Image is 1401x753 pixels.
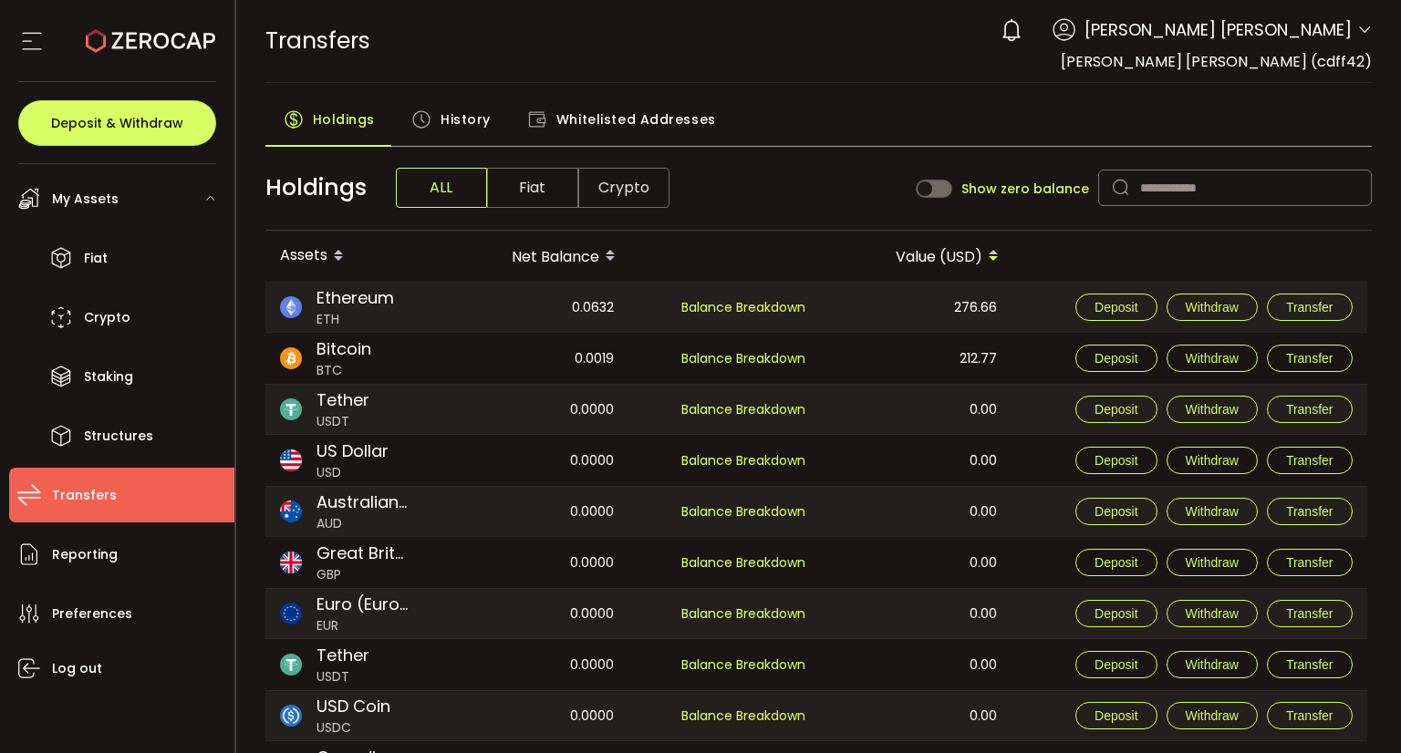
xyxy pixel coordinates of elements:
span: USD [317,463,389,482]
span: Ethereum [317,285,394,310]
button: Transfer [1267,549,1353,576]
div: 0.00 [822,487,1012,536]
span: Deposit [1095,402,1137,417]
span: Balance Breakdown [681,706,805,727]
span: Balance Breakdown [681,603,805,624]
span: Deposit [1095,708,1137,723]
span: Deposit [1095,453,1137,468]
span: Deposit [1095,351,1137,366]
button: Deposit [1075,651,1157,678]
div: 0.0632 [439,283,628,332]
div: 0.00 [822,435,1012,486]
button: Transfer [1267,447,1353,474]
span: History [441,101,491,138]
span: Balance Breakdown [681,655,805,676]
button: Deposit [1075,447,1157,474]
div: 0.0000 [439,589,628,638]
span: Withdraw [1186,402,1239,417]
div: 0.0000 [439,435,628,486]
span: Withdraw [1186,708,1239,723]
span: Crypto [84,304,130,331]
span: Transfer [1286,453,1334,468]
span: USDT [317,667,369,686]
button: Deposit [1075,702,1157,729]
div: Net Balance [439,241,630,272]
span: Staking [84,364,133,390]
button: Deposit [1075,294,1157,321]
button: Withdraw [1167,549,1258,576]
button: Deposit [1075,345,1157,372]
span: Transfer [1286,351,1334,366]
span: Withdraw [1186,555,1239,570]
div: 0.0019 [439,333,628,384]
div: Value (USD) [822,241,1013,272]
button: Deposit & Withdraw [18,100,216,146]
span: AUD [317,514,408,533]
span: BTC [317,361,371,380]
span: Balance Breakdown [681,399,805,420]
span: USDT [317,412,369,431]
span: Tether [317,387,369,412]
span: EUR [317,616,408,635]
button: Transfer [1267,396,1353,423]
span: Preferences [52,601,132,627]
button: Withdraw [1167,294,1258,321]
span: Great Britain Pound [317,541,408,565]
span: Withdraw [1186,657,1239,672]
button: Deposit [1075,396,1157,423]
iframe: Chat Widget [1189,556,1401,753]
span: Deposit [1095,606,1137,621]
span: ALL [396,168,487,208]
span: GBP [317,565,408,584]
span: Fiat [487,168,578,208]
span: [PERSON_NAME] [PERSON_NAME] [1084,17,1352,42]
div: 0.00 [822,589,1012,638]
span: Withdraw [1186,606,1239,621]
span: Australian Dollar [317,490,408,514]
span: USDC [317,718,390,738]
img: eur_portfolio.svg [280,603,302,624]
span: Balance Breakdown [681,349,805,367]
button: Transfer [1267,345,1353,372]
span: Transfer [1286,300,1334,315]
span: Deposit [1095,504,1137,519]
span: Balance Breakdown [681,450,805,471]
span: Balance Breakdown [681,298,805,316]
span: Structures [84,423,153,449]
span: Transfer [1286,402,1334,417]
div: 0.0000 [439,691,628,740]
span: Transfers [52,482,117,509]
img: gbp_portfolio.svg [280,552,302,573]
img: usdt_portfolio.svg [280,398,302,420]
span: Deposit & Withdraw [51,117,183,129]
img: usd_portfolio.svg [280,449,302,471]
span: Withdraw [1186,453,1239,468]
span: Transfers [265,25,370,57]
img: usdc_portfolio.svg [280,705,302,727]
span: USD Coin [317,694,390,718]
span: Show zero balance [961,182,1089,195]
div: 0.00 [822,385,1012,434]
span: Fiat [84,245,108,272]
span: Deposit [1095,300,1137,315]
button: Deposit [1075,600,1157,627]
span: Bitcoin [317,336,371,361]
span: Deposit [1095,657,1137,672]
button: Withdraw [1167,600,1258,627]
span: Whitelisted Addresses [556,101,716,138]
span: Reporting [52,542,118,568]
button: Deposit [1075,549,1157,576]
span: Balance Breakdown [681,552,805,573]
span: My Assets [52,186,119,212]
img: aud_portfolio.svg [280,500,302,522]
img: usdt_portfolio.svg [280,654,302,676]
button: Transfer [1267,294,1353,321]
div: 0.0000 [439,537,628,588]
button: Withdraw [1167,345,1258,372]
span: Holdings [265,170,367,205]
img: btc_portfolio.svg [280,347,302,369]
span: Deposit [1095,555,1137,570]
div: 0.0000 [439,385,628,434]
span: Transfer [1286,555,1334,570]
